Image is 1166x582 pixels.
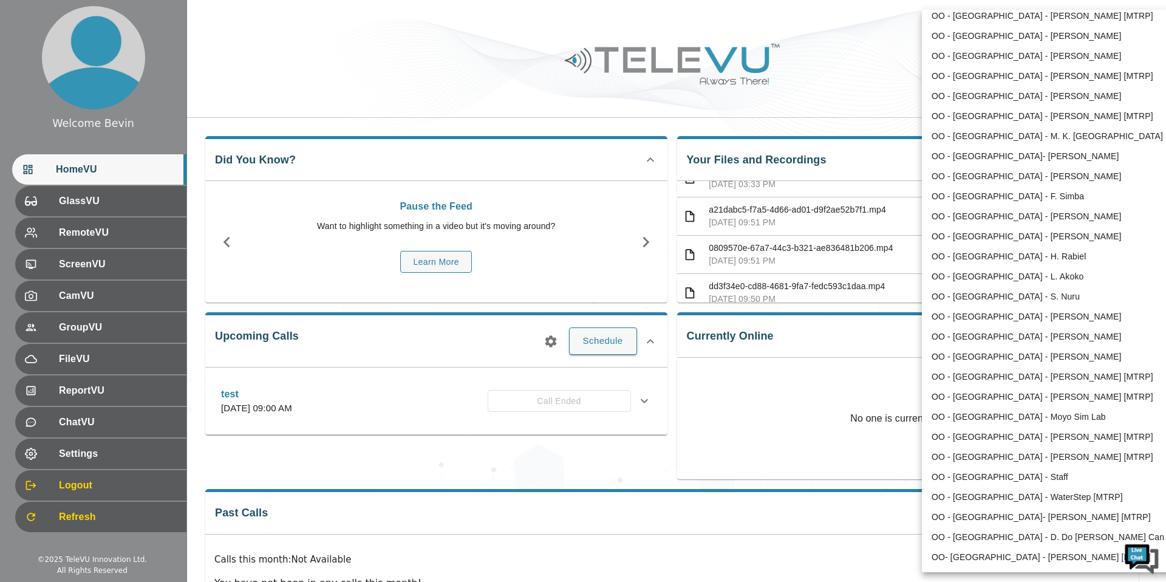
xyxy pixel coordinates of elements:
img: d_736959983_company_1615157101543_736959983 [21,56,51,87]
div: Minimize live chat window [199,6,228,35]
div: Chat with us now [63,64,204,80]
textarea: Type your message and hit 'Enter' [6,332,231,374]
span: We're online! [70,153,168,276]
img: Chat Widget [1123,539,1160,576]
